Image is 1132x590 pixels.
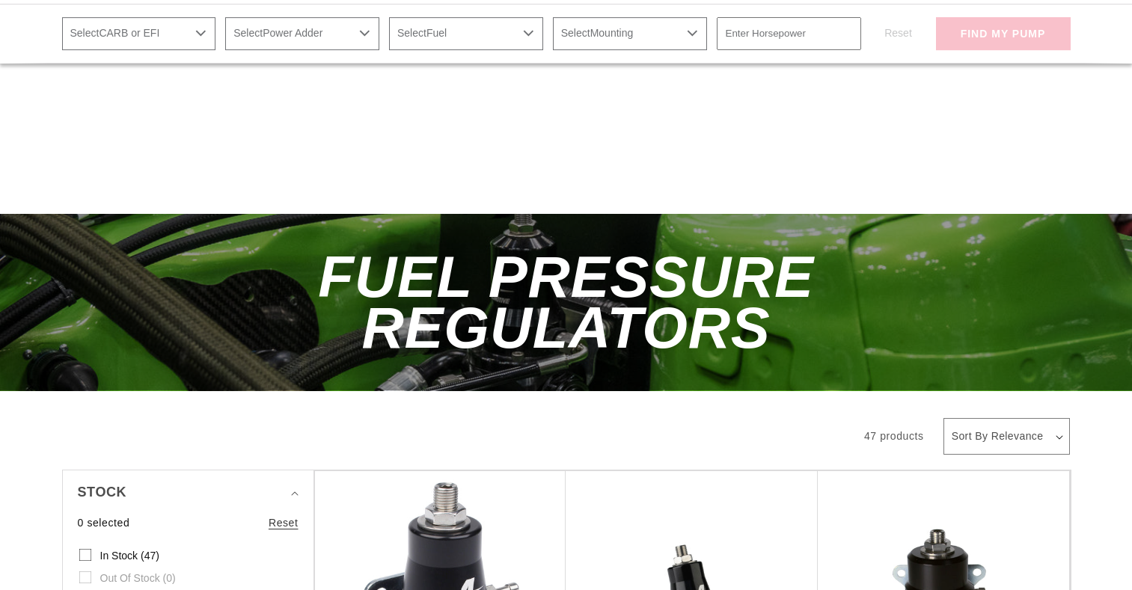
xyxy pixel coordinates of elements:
a: Reset [269,514,299,531]
span: Stock [78,482,127,503]
select: Power Adder [225,17,379,50]
select: Mounting [553,17,707,50]
select: Fuel [389,17,543,50]
input: Enter Horsepower [717,17,861,50]
span: In stock (47) [100,549,159,562]
select: CARB or EFI [62,17,216,50]
summary: Stock (0 selected) [78,470,299,514]
span: 0 selected [78,514,130,531]
span: Out of stock (0) [100,571,176,585]
span: Fuel Pressure Regulators [318,244,813,360]
span: 47 products [864,430,924,442]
